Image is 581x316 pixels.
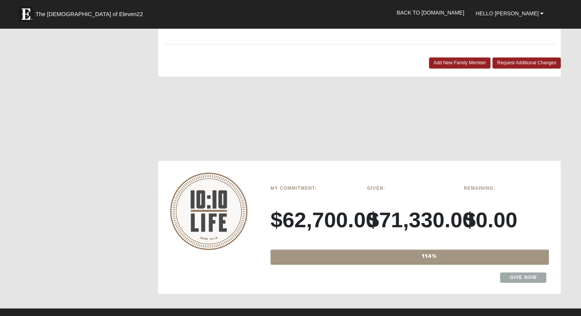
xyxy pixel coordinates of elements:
[429,57,491,68] a: Add New Family Member
[270,186,356,191] h6: My Commitment:
[367,186,452,191] h6: Given:
[36,10,143,18] span: The [DEMOGRAPHIC_DATA] of Eleven22
[500,272,546,283] a: Give Now
[367,207,452,233] h3: $71,330.00
[476,10,539,16] span: Hello [PERSON_NAME]
[492,57,561,68] a: Request Additional Changes
[391,3,470,22] a: Back to [DOMAIN_NAME]
[464,207,549,233] h3: $0.00
[470,4,549,23] a: Hello [PERSON_NAME]
[18,7,34,22] img: Eleven22 logo
[15,3,167,22] a: The [DEMOGRAPHIC_DATA] of Eleven22
[170,173,248,250] img: 10-10-Life-logo-round-no-scripture.png
[464,186,549,191] h6: Remaining:
[270,207,356,233] h3: $62,700.00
